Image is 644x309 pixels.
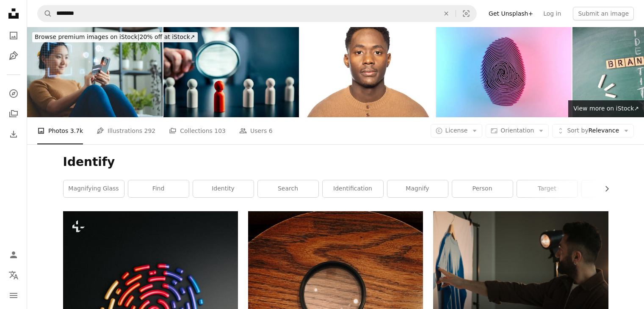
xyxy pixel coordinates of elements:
span: Orientation [500,127,534,134]
button: Sort byRelevance [552,124,634,138]
a: Collections 103 [169,117,226,144]
button: License [431,124,483,138]
a: Illustrations [5,47,22,64]
a: identity [193,180,254,197]
a: View more on iStock↗ [568,100,644,117]
a: Browse premium images on iStock|20% off at iStock↗ [27,27,203,47]
a: target [517,180,578,197]
img: Magnifying success powerful red wooden businessman leading way. Human resource empowering corpora... [163,27,299,117]
a: magnify [387,180,448,197]
a: Users 6 [239,117,273,144]
img: Studio Portrait of a Serious Young Man of Latin American Ethnicity in a Brown Sweater [300,27,435,117]
img: 3D Fingerprint Maze [436,27,572,117]
button: Orientation [486,124,549,138]
a: Explore [5,85,22,102]
a: Log in [538,7,566,20]
a: magnifying glass [64,180,124,197]
span: Relevance [567,127,619,135]
a: Photos [5,27,22,44]
span: View more on iStock ↗ [573,105,639,112]
form: Find visuals sitewide [37,5,477,22]
a: identification [323,180,383,197]
button: Language [5,267,22,284]
a: person [452,180,513,197]
a: Collections [5,105,22,122]
a: Log in / Sign up [5,246,22,263]
button: Search Unsplash [38,6,52,22]
button: Menu [5,287,22,304]
button: scroll list to the right [599,180,608,197]
button: Clear [437,6,456,22]
a: Get Unsplash+ [484,7,538,20]
button: Visual search [456,6,476,22]
span: License [445,127,468,134]
a: Illustrations 292 [97,117,155,144]
a: photo [582,180,642,197]
h1: Identify [63,154,608,170]
a: find [128,180,189,197]
a: search [258,180,318,197]
span: 103 [214,126,226,135]
button: Submit an image [573,7,634,20]
span: 292 [144,126,156,135]
span: 6 [269,126,273,135]
img: Asian woman holding credit card and scanning face id by smart phone for shopping online sitting o... [27,27,163,117]
a: Download History [5,126,22,143]
span: 20% off at iStock ↗ [35,33,195,40]
span: Sort by [567,127,588,134]
span: Browse premium images on iStock | [35,33,139,40]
